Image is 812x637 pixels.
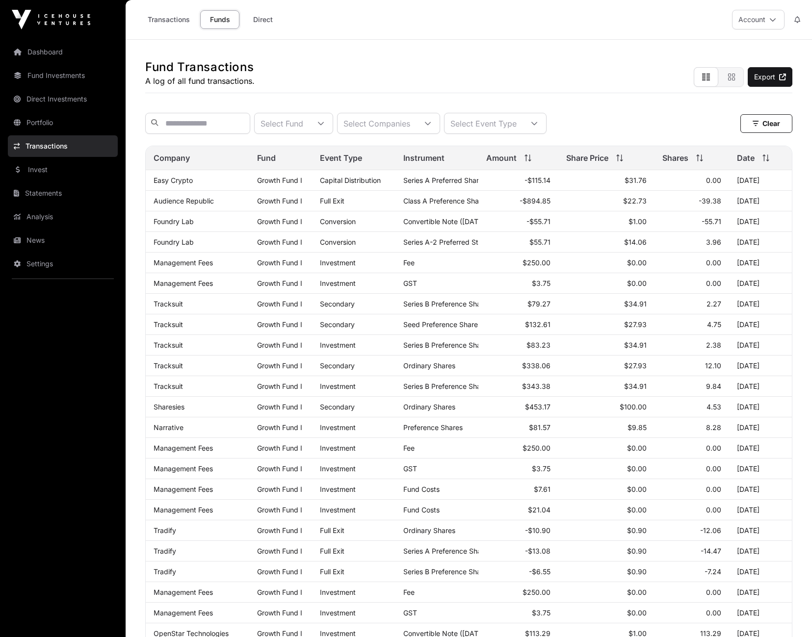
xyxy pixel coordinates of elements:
td: [DATE] [729,479,792,500]
td: 0.00 [655,479,729,500]
span: Full Exit [320,547,344,555]
span: Full Exit [320,567,344,576]
span: Shares [662,152,688,164]
td: $343.38 [478,376,559,397]
td: [DATE] [729,397,792,417]
span: Investment [320,382,356,390]
span: Full Exit [320,197,344,205]
span: Company [154,152,190,164]
a: Statements [8,182,118,204]
span: Instrument [403,152,445,164]
span: Growth Fund I [257,382,302,390]
td: $21.04 [478,500,559,520]
td: $0.00 [558,479,655,500]
span: Ordinary Shares [403,403,455,411]
span: Fund Costs [403,506,440,514]
td: -$894.85 [478,191,559,211]
span: Series B Preference Shares [403,567,491,576]
h1: Fund Transactions [145,59,255,75]
p: Management Fees [154,485,241,493]
a: Foundry Lab [154,217,194,226]
td: $7.61 [478,479,559,500]
a: Narrative [154,423,183,432]
td: $132.61 [478,314,559,335]
span: Growth Fund I [257,547,302,555]
td: $22.73 [558,191,655,211]
a: Tracksuit [154,382,183,390]
a: Tracksuit [154,341,183,349]
span: Growth Fund I [257,341,302,349]
span: Investment [320,588,356,596]
td: -12.06 [655,520,729,541]
span: GST [403,279,417,287]
td: 4.53 [655,397,729,417]
td: [DATE] [729,253,792,273]
td: $0.00 [558,500,655,520]
td: 0.00 [655,438,729,459]
a: Direct [243,10,283,29]
a: Tradify [154,526,176,535]
td: $3.75 [478,459,559,479]
span: Preference Shares [403,423,463,432]
span: Investment [320,444,356,452]
a: Audience Republic [154,197,214,205]
a: News [8,229,118,251]
td: -39.38 [655,191,729,211]
td: $0.90 [558,561,655,582]
img: Icehouse Ventures Logo [12,10,90,29]
span: Seed Preference Shares [403,320,481,329]
td: $0.00 [558,582,655,603]
td: $338.06 [478,356,559,376]
a: Easy Crypto [154,176,193,184]
span: Growth Fund I [257,485,302,493]
p: A log of all fund transactions. [145,75,255,87]
span: Secondary [320,403,355,411]
span: Event Type [320,152,362,164]
a: Tracksuit [154,300,183,308]
td: $0.00 [558,253,655,273]
td: [DATE] [729,191,792,211]
span: Series B Preference Shares [403,382,491,390]
a: Analysis [8,206,118,228]
td: $0.90 [558,541,655,561]
p: Management Fees [154,464,241,473]
button: Account [732,10,785,29]
a: Transactions [8,135,118,157]
p: Management Fees [154,258,241,267]
td: [DATE] [729,211,792,232]
span: Growth Fund I [257,506,302,514]
td: 4.75 [655,314,729,335]
td: -$10.90 [478,520,559,541]
td: $250.00 [478,438,559,459]
td: $0.00 [558,459,655,479]
td: $100.00 [558,397,655,417]
span: Conversion [320,238,356,246]
td: $9.85 [558,417,655,438]
span: Investment [320,423,356,432]
span: GST [403,609,417,617]
span: Growth Fund I [257,238,302,246]
td: [DATE] [729,356,792,376]
p: Management Fees [154,588,241,596]
span: Series A Preference Shares [403,547,491,555]
span: Investment [320,506,356,514]
td: $0.00 [558,438,655,459]
a: Tracksuit [154,320,183,329]
td: -$115.14 [478,170,559,191]
td: [DATE] [729,603,792,623]
td: $3.75 [478,603,559,623]
td: -14.47 [655,541,729,561]
span: Growth Fund I [257,464,302,473]
td: 2.38 [655,335,729,356]
td: [DATE] [729,582,792,603]
a: Export [748,67,792,87]
span: Investment [320,279,356,287]
a: Tracksuit [154,361,183,370]
p: Management Fees [154,444,241,452]
a: Tradify [154,567,176,576]
div: Select Event Type [445,113,523,133]
td: $34.91 [558,294,655,314]
a: Invest [8,159,118,180]
span: Secondary [320,300,355,308]
span: Growth Fund I [257,300,302,308]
